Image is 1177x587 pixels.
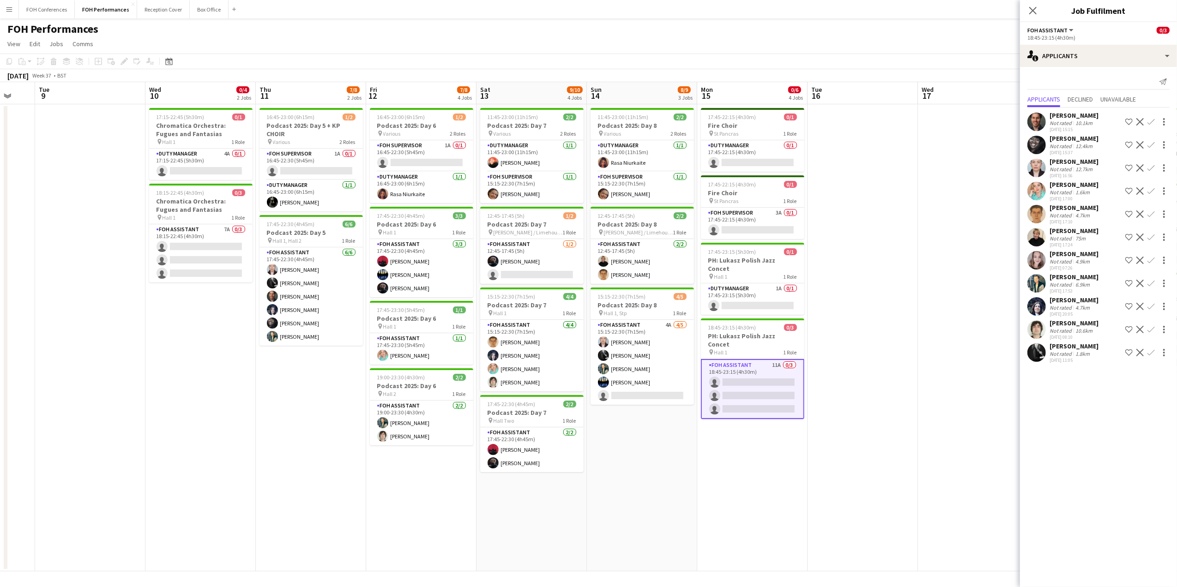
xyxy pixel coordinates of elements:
span: 8/9 [678,86,691,93]
span: 0/3 [784,324,797,331]
div: [DATE] 17:10 [1050,219,1099,225]
span: 1 Role [563,310,576,317]
app-card-role: FOH Assistant4A4/515:15-22:30 (7h15m)[PERSON_NAME][PERSON_NAME][PERSON_NAME][PERSON_NAME] [591,320,694,405]
div: Not rated [1050,281,1074,288]
span: 11:45-23:00 (11h15m) [598,114,649,120]
h3: Podcast 2025: Day 5 [260,228,363,237]
a: Comms [69,38,97,50]
span: 1/2 [343,114,356,120]
div: Not rated [1050,120,1074,126]
h3: Podcast 2025: Day 7 [480,121,584,130]
h3: PH: Lukasz Polish Jazz Concet [701,256,804,273]
div: 4.7km [1074,212,1092,219]
span: 7/8 [457,86,470,93]
app-card-role: FOH Assistant11A0/318:45-23:15 (4h30m) [701,359,804,419]
app-card-role: FOH Assistant7A0/318:15-22:45 (4h30m) [149,224,253,282]
div: [DATE] 17:00 [1050,196,1099,202]
span: 16:45-23:00 (6h15m) [267,114,315,120]
app-card-role: FOH Assistant3/317:45-22:30 (4h45m)[PERSON_NAME][PERSON_NAME][PERSON_NAME] [370,239,473,297]
span: 1/2 [453,114,466,120]
h3: Podcast 2025: Day 6 [370,220,473,228]
app-job-card: 18:45-23:15 (4h30m)0/3PH: Lukasz Polish Jazz Concet Hall 11 RoleFOH Assistant11A0/318:45-23:15 (4... [701,318,804,419]
h3: Podcast 2025: Day 8 [591,220,694,228]
span: 2 Roles [671,130,687,137]
span: Week 37 [30,72,54,79]
h3: Podcast 2025: Day 5 + KP CHOIR [260,121,363,138]
app-job-card: 17:45-23:15 (5h30m)0/1PH: Lukasz Polish Jazz Concet Hall 11 RoleDuty Manager1A0/117:45-23:15 (5h30m) [701,243,804,315]
span: 1 Role [784,130,797,137]
div: Not rated [1050,350,1074,357]
div: 16:45-23:00 (6h15m)1/2Podcast 2025: Day 6 Various2 RolesFOH Supervisor1A0/116:45-22:30 (5h45m) Du... [370,108,473,203]
span: 1 Role [453,390,466,397]
span: Mon [701,85,713,94]
span: 1 Role [232,138,245,145]
button: FOH Performances [75,0,137,18]
app-job-card: 17:45-23:30 (5h45m)1/1Podcast 2025: Day 6 Hall 11 RoleFOH Assistant1/117:45-23:30 (5h45m)[PERSON_... [370,301,473,365]
span: 1 Role [563,417,576,424]
h3: Job Fulfilment [1020,5,1177,17]
h3: Podcast 2025: Day 6 [370,382,473,390]
span: 18:15-22:45 (4h30m) [157,189,205,196]
app-card-role: Duty Manager0/117:45-22:15 (4h30m) [701,140,804,172]
span: 1/1 [453,306,466,313]
div: 2 Jobs [237,94,251,101]
span: Hall 1, Hall 2 [273,237,302,244]
span: 1 Role [673,229,687,236]
a: Jobs [46,38,67,50]
div: 12.7km [1074,166,1094,173]
span: 13 [479,90,490,101]
div: 18:15-22:45 (4h30m)0/3Chromatica Orchestra: Fugues and Fantasias Hall 11 RoleFOH Assistant7A0/318... [149,184,253,282]
app-job-card: 17:45-22:30 (4h45m)2/2Podcast 2025: Day 7 Hall Two1 RoleFOH Assistant2/217:45-22:30 (4h45m)[PERSO... [480,395,584,472]
span: 1 Role [342,237,356,244]
div: 11:45-23:00 (11h15m)2/2Podcast 2025: Day 8 Various2 RolesDuty Manager1/111:45-23:00 (11h15m)Rasa ... [591,108,694,203]
span: 17:45-22:15 (4h30m) [708,114,756,120]
app-job-card: 17:45-22:15 (4h30m)0/1Fire Choir St Pancras1 RoleFOH Supervisor3A0/117:45-22:15 (4h30m) [701,175,804,239]
span: Fri [370,85,377,94]
span: Hall 1 [383,229,397,236]
h3: Chromatica Orchestra: Fugues and Fantasias [149,197,253,214]
span: Wed [149,85,161,94]
div: 17:15-22:45 (5h30m)0/1Chromatica Orchestra: Fugues and Fantasias Hall 11 RoleDuty Manager4A0/117:... [149,108,253,180]
span: 0/4 [236,86,249,93]
div: [DATE] 16:56 [1050,173,1099,179]
div: 18:45-23:15 (4h30m) [1027,34,1170,41]
div: [PERSON_NAME] [1050,319,1099,327]
div: Not rated [1050,327,1074,334]
span: Various [383,130,401,137]
span: 19:00-23:30 (4h30m) [377,374,425,381]
app-card-role: Duty Manager1/116:45-23:00 (6h15m)Rasa Niurkaite [370,172,473,203]
app-card-role: FOH Assistant1/117:45-23:30 (5h45m)[PERSON_NAME] [370,333,473,365]
div: 12:45-17:45 (5h)1/2Podcast 2025: Day 7 [PERSON_NAME] / Limehouse / Wenlock1 RoleFOH Assistant1/21... [480,207,584,284]
span: Hall 2 [383,390,397,397]
span: 6/6 [343,221,356,228]
span: 15:15-22:30 (7h15m) [488,293,536,300]
h3: Podcast 2025: Day 6 [370,121,473,130]
button: FOH Assistant [1027,27,1075,34]
span: Hall 1 [714,349,728,356]
div: [PERSON_NAME] [1050,180,1099,189]
span: 17:45-22:30 (4h45m) [267,221,315,228]
h3: Podcast 2025: Day 6 [370,314,473,323]
div: Not rated [1050,235,1074,242]
app-card-role: FOH Supervisor1/115:15-22:30 (7h15m)[PERSON_NAME] [591,172,694,203]
app-job-card: 17:45-22:30 (4h45m)6/6Podcast 2025: Day 5 Hall 1, Hall 21 RoleFOH Assistant6/617:45-22:30 (4h45m)... [260,215,363,346]
span: Declined [1068,96,1093,102]
span: Unavailable [1100,96,1136,102]
span: 17 [920,90,934,101]
span: 12:45-17:45 (5h) [598,212,635,219]
span: [PERSON_NAME] / Limehouse / Wenlock + STP [604,229,673,236]
app-job-card: 16:45-23:00 (6h15m)1/2Podcast 2025: Day 5 + KP CHOIR Various2 RolesFOH Supervisor1A0/116:45-22:30... [260,108,363,211]
div: 10.1km [1074,120,1094,126]
span: 1 Role [673,310,687,317]
app-job-card: 11:45-23:00 (11h15m)2/2Podcast 2025: Day 7 Various2 RolesDuty Manager1/111:45-23:00 (11h15m)[PERS... [480,108,584,203]
span: Hall Two [494,417,514,424]
span: Hall 1 [714,273,728,280]
span: 1 Role [563,229,576,236]
span: Sat [480,85,490,94]
span: 17:45-22:30 (4h45m) [377,212,425,219]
